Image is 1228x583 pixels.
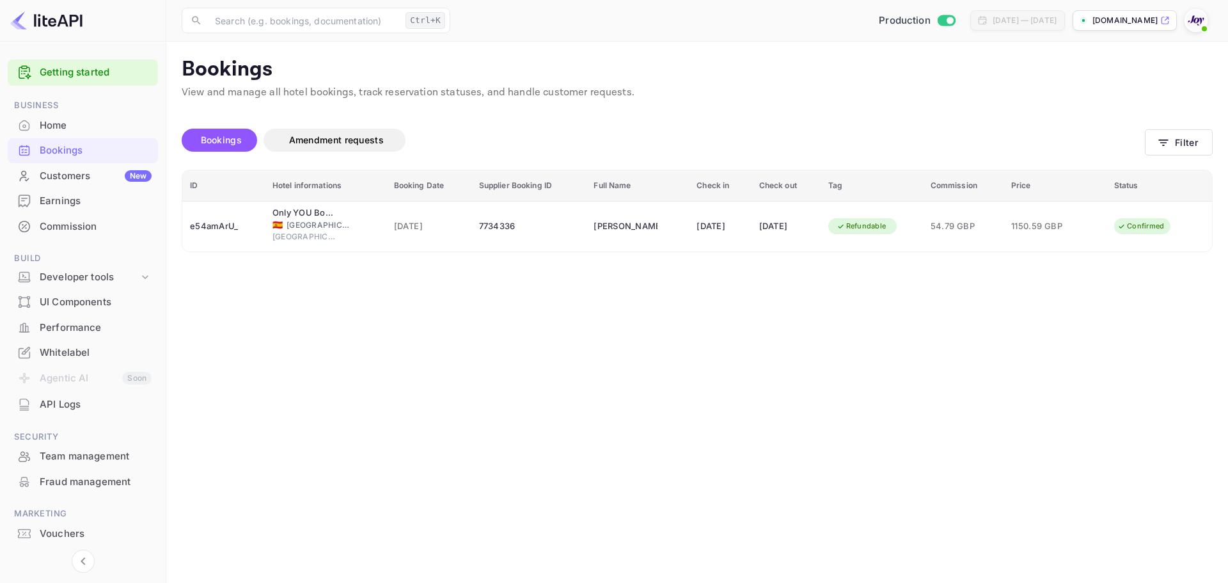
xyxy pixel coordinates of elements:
div: 7734336 [479,216,579,237]
div: [DATE] — [DATE] [993,15,1057,26]
p: [DOMAIN_NAME] [1092,15,1158,26]
th: ID [182,170,265,202]
th: Supplier Booking ID [471,170,586,202]
a: Bookings [8,138,158,162]
div: Bookings [40,143,152,158]
a: Earnings [8,189,158,212]
div: Commission [8,214,158,239]
p: Bookings [182,57,1213,83]
a: Getting started [40,65,152,80]
a: UI Components [8,290,158,314]
button: Collapse navigation [72,550,95,573]
div: e54amArU_ [190,216,257,237]
div: New [125,170,152,182]
div: Refundable [828,218,895,234]
input: Search (e.g. bookings, documentation) [207,8,400,33]
div: Bookings [8,138,158,163]
div: Home [8,113,158,138]
div: Vouchers [8,522,158,547]
a: Team management [8,444,158,468]
div: Team management [40,449,152,464]
div: Whitelabel [8,340,158,365]
img: LiteAPI logo [10,10,83,31]
span: [GEOGRAPHIC_DATA] [272,231,336,243]
span: 54.79 GBP [931,220,996,234]
span: [DATE] [394,220,464,234]
div: Confirmed [1109,218,1172,234]
div: Whitelabel [40,346,152,360]
span: Production [879,13,931,28]
button: Filter [1145,129,1213,156]
th: Hotel informations [265,170,386,202]
span: Build [8,252,158,266]
a: Fraud management [8,470,158,493]
div: CustomersNew [8,164,158,189]
th: Tag [821,170,923,202]
th: Commission [923,170,1004,202]
div: Performance [40,321,152,335]
span: Spain [272,221,283,229]
a: Whitelabel [8,340,158,364]
div: Developer tools [40,270,139,285]
div: Vouchers [40,527,152,541]
div: Earnings [40,194,152,209]
a: Commission [8,214,158,238]
a: CustomersNew [8,164,158,188]
div: Getting started [8,60,158,86]
img: With Joy [1186,10,1206,31]
div: UI Components [40,295,152,310]
div: HENRIETTA KITCHENER-FELLOWES [594,216,657,237]
th: Full Name [586,170,689,202]
div: Performance [8,315,158,340]
a: Performance [8,315,158,339]
th: Price [1004,170,1106,202]
span: 1150.59 GBP [1011,220,1075,234]
a: Vouchers [8,522,158,545]
th: Booking Date [386,170,471,202]
span: Bookings [201,134,242,145]
div: Developer tools [8,266,158,289]
div: Switch to Sandbox mode [874,13,960,28]
div: API Logs [40,397,152,412]
div: Fraud management [40,475,152,490]
a: Home [8,113,158,137]
p: View and manage all hotel bookings, track reservation statuses, and handle customer requests. [182,85,1213,100]
span: Amendment requests [289,134,384,145]
div: API Logs [8,392,158,417]
div: Only YOU Boutique Hotel [272,207,336,220]
div: [DATE] [759,216,813,237]
div: Ctrl+K [405,12,445,29]
span: Marketing [8,507,158,521]
div: Team management [8,444,158,469]
span: [GEOGRAPHIC_DATA] [287,220,350,231]
div: UI Components [8,290,158,315]
div: Customers [40,169,152,184]
span: Business [8,99,158,113]
div: Fraud management [8,470,158,495]
th: Status [1106,170,1212,202]
div: account-settings tabs [182,129,1145,152]
table: booking table [182,170,1212,252]
th: Check in [689,170,751,202]
div: Commission [40,220,152,234]
div: Earnings [8,189,158,214]
a: API Logs [8,392,158,416]
div: [DATE] [697,216,743,237]
th: Check out [752,170,821,202]
div: Home [40,118,152,133]
span: Security [8,430,158,444]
